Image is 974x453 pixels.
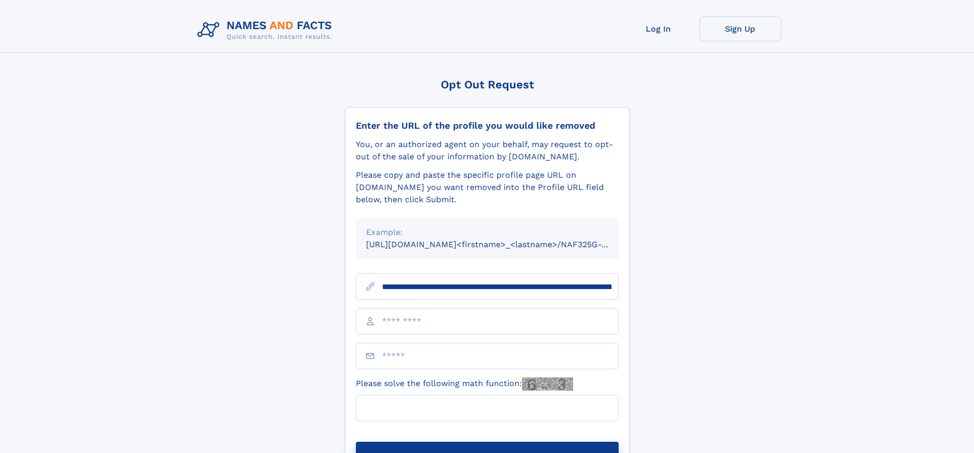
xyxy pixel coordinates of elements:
[345,78,629,91] div: Opt Out Request
[356,169,619,206] div: Please copy and paste the specific profile page URL on [DOMAIN_NAME] you want removed into the Pr...
[193,16,341,44] img: Logo Names and Facts
[366,240,638,249] small: [URL][DOMAIN_NAME]<firstname>_<lastname>/NAF325G-xxxxxxxx
[699,16,781,41] a: Sign Up
[366,226,608,239] div: Example:
[618,16,699,41] a: Log In
[356,138,619,163] div: You, or an authorized agent on your behalf, may request to opt-out of the sale of your informatio...
[356,120,619,131] div: Enter the URL of the profile you would like removed
[356,377,573,391] label: Please solve the following math function:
